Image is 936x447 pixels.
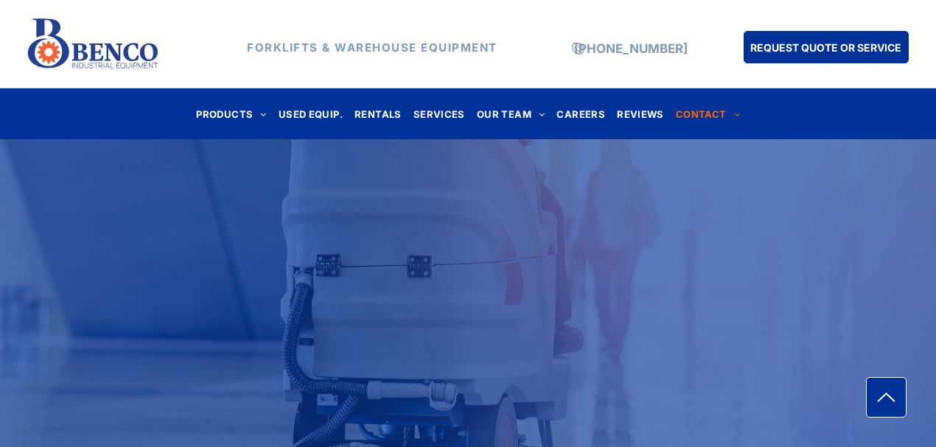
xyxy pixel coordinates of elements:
[408,104,471,124] a: SERVICES
[744,31,909,63] a: REQUEST QUOTE OR SERVICE
[471,104,551,124] a: OUR TEAM
[551,104,611,124] a: CAREERS
[247,41,497,54] strong: FORKLIFTS & WAREHOUSE EQUIPMENT
[349,104,408,124] a: RENTALS
[670,104,746,124] a: CONTACT
[750,34,901,61] span: REQUEST QUOTE OR SERVICE
[273,104,349,124] a: USED EQUIP.
[574,41,688,56] a: [PHONE_NUMBER]
[611,104,670,124] a: REVIEWS
[190,104,273,124] a: PRODUCTS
